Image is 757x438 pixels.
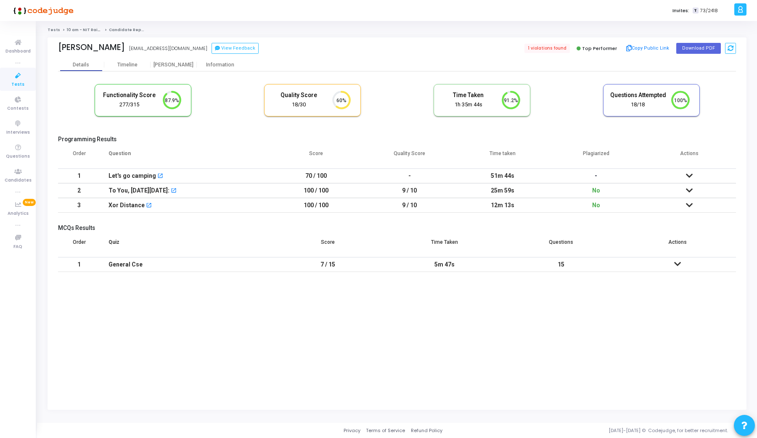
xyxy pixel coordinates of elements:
th: Score [270,145,363,169]
span: Dashboard [5,48,31,55]
th: Question [100,145,270,169]
span: No [592,187,600,194]
div: [DATE]-[DATE] © Codejudge, for better recruitment. [442,427,746,434]
span: Contests [7,105,29,112]
a: Tests [48,27,60,32]
div: 1h 35m 44s [440,101,497,109]
mat-icon: open_in_new [171,188,177,194]
mat-icon: open_in_new [146,203,152,209]
div: General Cse [109,258,261,272]
div: To You, [DATE][DATE]: [109,184,169,198]
div: Let's go camping [109,169,156,183]
td: 7 / 15 [270,257,386,272]
div: [EMAIL_ADDRESS][DOMAIN_NAME] [129,45,207,52]
th: Score [270,234,386,257]
button: Copy Public Link [624,42,672,55]
th: Actions [619,234,736,257]
h5: Time Taken [440,92,497,99]
div: Xor Distance [109,198,145,212]
td: 1 [58,257,100,272]
td: 100 / 100 [270,183,363,198]
span: Top Performer [582,45,617,52]
span: - [595,172,597,179]
td: 25m 59s [456,183,550,198]
td: 15 [503,257,619,272]
div: [PERSON_NAME] [58,42,125,52]
th: Plagiarized [549,145,643,169]
span: FAQ [13,243,22,251]
div: 18/30 [271,101,327,109]
mat-icon: open_in_new [157,174,163,179]
button: View Feedback [212,43,259,54]
td: 1 [58,169,100,183]
nav: breadcrumb [48,27,746,33]
td: 70 / 100 [270,169,363,183]
span: Interviews [6,129,30,136]
th: Quiz [100,234,270,257]
span: Questions [6,153,30,160]
span: Candidates [5,177,32,184]
td: 9 / 10 [363,183,456,198]
span: Analytics [8,210,29,217]
th: Actions [643,145,736,169]
h5: MCQs Results [58,224,736,232]
td: 100 / 100 [270,198,363,213]
span: Tests [11,81,24,88]
h5: Quality Score [271,92,327,99]
th: Questions [503,234,619,257]
h5: Programming Results [58,136,736,143]
div: 18/18 [610,101,666,109]
button: Download PDF [676,43,721,54]
span: T [693,8,698,14]
th: Order [58,234,100,257]
a: Terms of Service [366,427,405,434]
td: 12m 13s [456,198,550,213]
span: Candidate Report [109,27,148,32]
div: 5m 47s [394,258,494,272]
td: 2 [58,183,100,198]
label: Invites: [672,7,689,14]
span: 1 violations found [524,44,570,53]
h5: Questions Attempted [610,92,666,99]
td: 3 [58,198,100,213]
div: Timeline [117,62,138,68]
img: logo [11,2,74,19]
div: Details [73,62,89,68]
div: [PERSON_NAME] [151,62,197,68]
span: 73/2418 [700,7,718,14]
span: No [592,202,600,208]
a: 10 am - NIT Raipur - Titan Engineering Intern 2026 [67,27,172,32]
h5: Functionality Score [101,92,158,99]
div: 277/315 [101,101,158,109]
th: Quality Score [363,145,456,169]
td: - [363,169,456,183]
th: Time Taken [386,234,503,257]
a: Refund Policy [411,427,442,434]
th: Time taken [456,145,550,169]
th: Order [58,145,100,169]
span: New [23,199,36,206]
div: Information [197,62,243,68]
td: 51m 44s [456,169,550,183]
td: 9 / 10 [363,198,456,213]
a: Privacy [344,427,360,434]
